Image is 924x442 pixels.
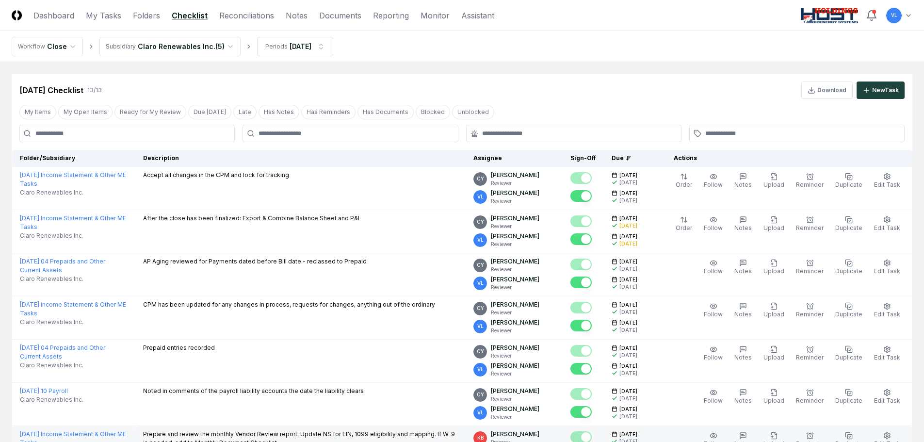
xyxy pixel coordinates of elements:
[491,266,539,273] p: Reviewer
[477,279,484,287] span: VL
[763,311,784,318] span: Upload
[570,406,592,418] button: Mark complete
[491,344,539,352] p: [PERSON_NAME]
[20,214,41,222] span: [DATE] :
[891,12,897,19] span: VL
[874,267,900,275] span: Edit Task
[491,275,539,284] p: [PERSON_NAME]
[491,395,539,403] p: Reviewer
[619,344,637,352] span: [DATE]
[702,344,725,364] button: Follow
[872,214,902,234] button: Edit Task
[477,409,484,416] span: VL
[619,233,637,240] span: [DATE]
[20,275,83,283] span: Claro Renewables Inc.
[619,283,637,291] div: [DATE]
[794,387,826,407] button: Reminder
[491,197,539,205] p: Reviewer
[872,257,902,278] button: Edit Task
[762,300,786,321] button: Upload
[491,189,539,197] p: [PERSON_NAME]
[491,223,539,230] p: Reviewer
[491,309,539,316] p: Reviewer
[20,344,105,360] a: [DATE]:04 Prepaids and Other Current Assets
[477,193,484,200] span: VL
[763,224,784,231] span: Upload
[619,197,637,204] div: [DATE]
[734,224,752,231] span: Notes
[477,391,484,398] span: CY
[619,319,637,327] span: [DATE]
[794,300,826,321] button: Reminder
[491,318,539,327] p: [PERSON_NAME]
[762,387,786,407] button: Upload
[452,105,494,119] button: Unblocked
[20,387,68,394] a: [DATE]:10 Payroll
[704,224,723,231] span: Follow
[58,105,113,119] button: My Open Items
[835,354,862,361] span: Duplicate
[491,352,539,360] p: Reviewer
[619,240,637,247] div: [DATE]
[421,10,450,21] a: Monitor
[872,387,902,407] button: Edit Task
[619,388,637,395] span: [DATE]
[20,258,41,265] span: [DATE] :
[491,171,539,180] p: [PERSON_NAME]
[872,86,899,95] div: New Task
[762,257,786,278] button: Upload
[20,258,105,274] a: [DATE]:04 Prepaids and Other Current Assets
[570,302,592,313] button: Mark complete
[794,214,826,234] button: Reminder
[12,10,22,20] img: Logo
[801,82,853,99] button: Download
[619,370,637,377] div: [DATE]
[135,150,466,167] th: Description
[19,84,83,96] div: [DATE] Checklist
[734,397,752,404] span: Notes
[762,171,786,191] button: Upload
[491,370,539,377] p: Reviewer
[20,231,83,240] span: Claro Renewables Inc.
[20,344,41,351] span: [DATE] :
[12,37,333,56] nav: breadcrumb
[143,257,367,266] p: AP Aging reviewed for Payments dated before Bill date - reclassed to Prepaid
[833,387,864,407] button: Duplicate
[619,190,637,197] span: [DATE]
[172,10,208,21] a: Checklist
[794,257,826,278] button: Reminder
[301,105,356,119] button: Has Reminders
[619,276,637,283] span: [DATE]
[570,320,592,331] button: Mark complete
[570,363,592,375] button: Mark complete
[666,154,905,163] div: Actions
[570,277,592,288] button: Mark complete
[835,267,862,275] span: Duplicate
[835,224,862,231] span: Duplicate
[491,361,539,370] p: [PERSON_NAME]
[143,171,289,180] p: Accept all changes in the CPM and lock for tracking
[20,361,83,370] span: Claro Renewables Inc.
[143,214,361,223] p: After the close has been finalized: Export & Combine Balance Sheet and P&L
[491,257,539,266] p: [PERSON_NAME]
[491,180,539,187] p: Reviewer
[106,42,136,51] div: Subsidiary
[477,218,484,226] span: CY
[674,214,694,234] button: Order
[704,397,723,404] span: Follow
[570,388,592,400] button: Mark complete
[872,300,902,321] button: Edit Task
[286,10,308,21] a: Notes
[796,311,824,318] span: Reminder
[732,300,754,321] button: Notes
[477,434,484,442] span: KB
[619,179,637,186] div: [DATE]
[702,257,725,278] button: Follow
[833,214,864,234] button: Duplicate
[188,105,231,119] button: Due Today
[461,10,494,21] a: Assistant
[477,262,484,269] span: CY
[466,150,563,167] th: Assignee
[570,345,592,357] button: Mark complete
[477,366,484,373] span: VL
